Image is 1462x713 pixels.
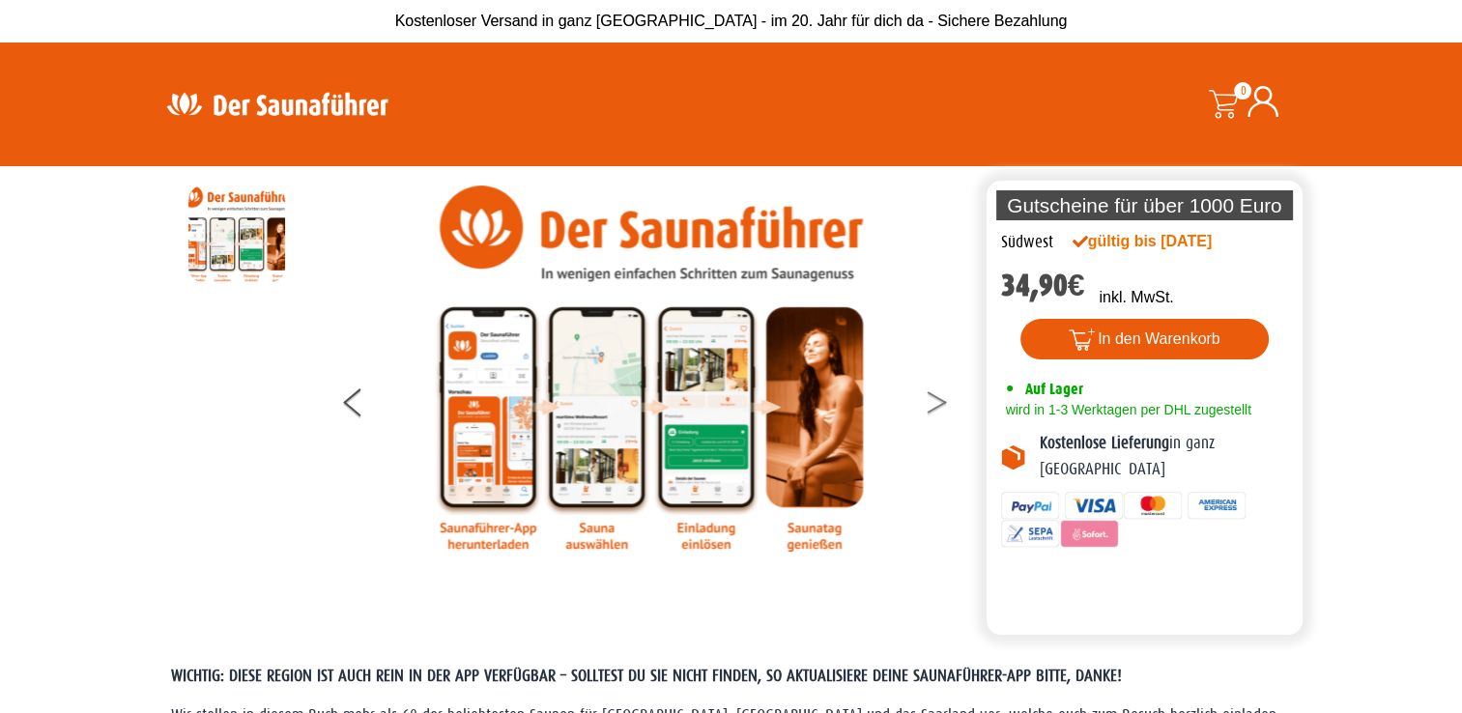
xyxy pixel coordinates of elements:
[1068,268,1085,303] span: €
[1099,286,1173,309] p: inkl. MwSt.
[1001,402,1251,417] span: wird in 1-3 Werktagen per DHL zugestellt
[1234,82,1251,100] span: 0
[1040,434,1169,452] b: Kostenlose Lieferung
[1025,380,1083,398] span: Auf Lager
[1040,431,1289,482] p: in ganz [GEOGRAPHIC_DATA]
[996,190,1294,220] p: Gutscheine für über 1000 Euro
[1073,230,1254,253] div: gültig bis [DATE]
[1001,268,1085,303] bdi: 34,90
[171,667,1122,685] span: WICHTIG: DIESE REGION IST AUCH REIN IN DER APP VERFÜGBAR – SOLLTEST DU SIE NICHT FINDEN, SO AKTUA...
[395,13,1068,29] span: Kostenloser Versand in ganz [GEOGRAPHIC_DATA] - im 20. Jahr für dich da - Sichere Bezahlung
[434,185,869,552] img: Anleitung7tn
[1020,319,1269,359] button: In den Warenkorb
[1001,230,1053,255] div: Südwest
[188,185,285,282] img: Anleitung7tn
